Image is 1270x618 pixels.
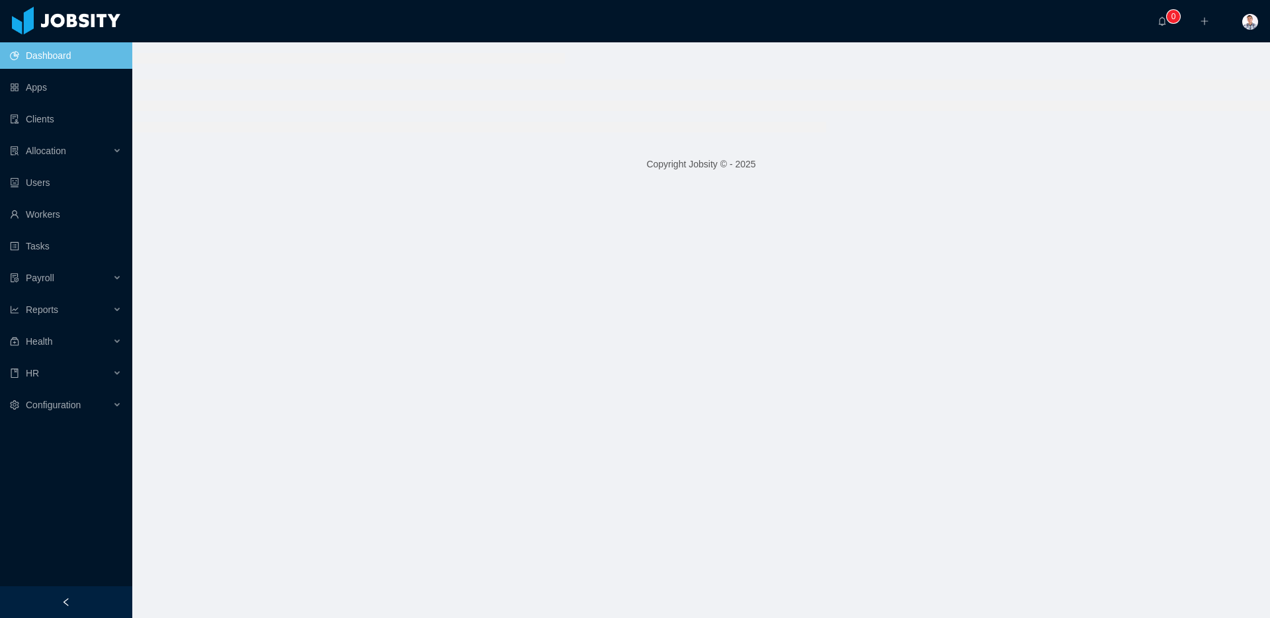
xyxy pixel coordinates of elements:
[10,74,122,101] a: icon: appstoreApps
[10,273,19,283] i: icon: file-protect
[10,201,122,228] a: icon: userWorkers
[1242,14,1258,30] img: a9a601c0-0538-11e8-8828-95ecc3ba7fc5_5d0a90fa7584a.jpeg
[132,142,1270,187] footer: Copyright Jobsity © - 2025
[26,336,52,347] span: Health
[1167,10,1180,23] sup: 0
[10,169,122,196] a: icon: robotUsers
[26,273,54,283] span: Payroll
[26,146,66,156] span: Allocation
[1200,17,1209,26] i: icon: plus
[10,369,19,378] i: icon: book
[10,305,19,314] i: icon: line-chart
[26,304,58,315] span: Reports
[10,337,19,346] i: icon: medicine-box
[10,106,122,132] a: icon: auditClients
[10,400,19,410] i: icon: setting
[10,146,19,155] i: icon: solution
[10,233,122,259] a: icon: profileTasks
[26,368,39,378] span: HR
[10,42,122,69] a: icon: pie-chartDashboard
[26,400,81,410] span: Configuration
[1158,17,1167,26] i: icon: bell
